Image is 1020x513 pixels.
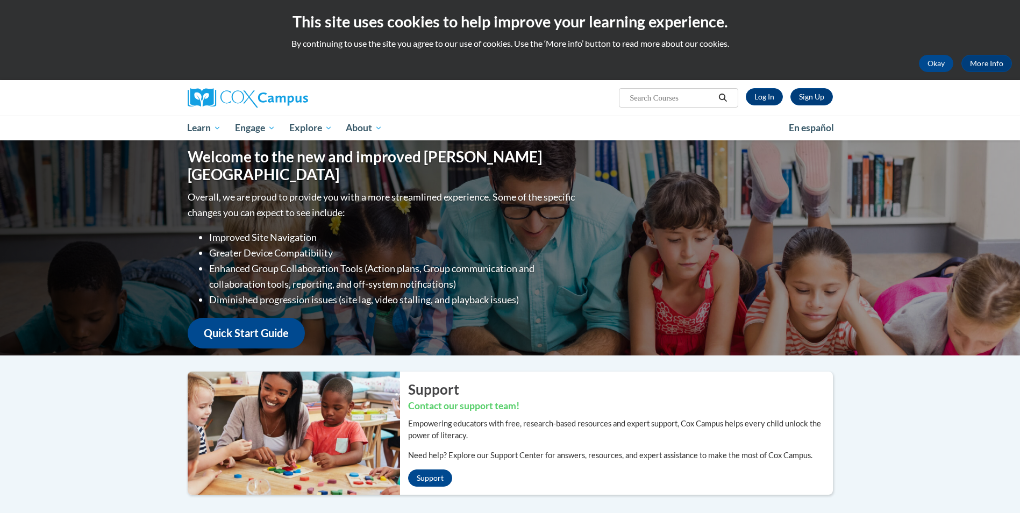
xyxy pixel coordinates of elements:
[919,55,953,72] button: Okay
[188,88,392,108] a: Cox Campus
[789,122,834,133] span: En español
[790,88,833,105] a: Register
[228,116,282,140] a: Engage
[961,55,1012,72] a: More Info
[188,318,305,348] a: Quick Start Guide
[8,38,1012,49] p: By continuing to use the site you agree to our use of cookies. Use the ‘More info’ button to read...
[209,230,577,245] li: Improved Site Navigation
[629,91,715,104] input: Search Courses
[408,450,833,461] p: Need help? Explore our Support Center for answers, resources, and expert assistance to make the m...
[235,122,275,134] span: Engage
[187,122,221,134] span: Learn
[8,11,1012,32] h2: This site uses cookies to help improve your learning experience.
[408,380,833,399] h2: Support
[172,116,849,140] div: Main menu
[289,122,332,134] span: Explore
[346,122,382,134] span: About
[181,116,229,140] a: Learn
[408,469,452,487] a: Support
[188,189,577,220] p: Overall, we are proud to provide you with a more streamlined experience. Some of the specific cha...
[209,261,577,292] li: Enhanced Group Collaboration Tools (Action plans, Group communication and collaboration tools, re...
[408,400,833,413] h3: Contact our support team!
[339,116,389,140] a: About
[715,91,731,104] button: Search
[282,116,339,140] a: Explore
[408,418,833,441] p: Empowering educators with free, research-based resources and expert support, Cox Campus helps eve...
[209,292,577,308] li: Diminished progression issues (site lag, video stalling, and playback issues)
[180,372,400,494] img: ...
[188,148,577,184] h1: Welcome to the new and improved [PERSON_NAME][GEOGRAPHIC_DATA]
[209,245,577,261] li: Greater Device Compatibility
[746,88,783,105] a: Log In
[782,117,841,139] a: En español
[188,88,308,108] img: Cox Campus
